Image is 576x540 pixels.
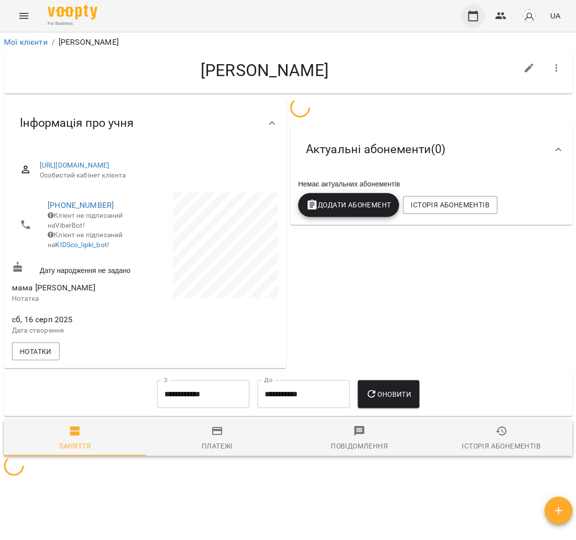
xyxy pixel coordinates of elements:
[12,60,517,81] h4: [PERSON_NAME]
[59,440,91,451] div: Заняття
[462,440,540,451] div: Історія абонементів
[546,6,564,25] button: UA
[202,440,233,451] div: Платежі
[4,97,286,149] div: Інформація про учня
[48,231,123,249] span: Клієнт не підписаний на !
[522,9,536,23] img: avatar_s.png
[12,4,36,28] button: Menu
[290,124,572,175] div: Актуальні абонементи(0)
[550,10,560,21] span: UA
[12,325,143,335] p: Дата створення
[12,283,95,292] span: мама [PERSON_NAME]
[403,196,497,214] button: Історія абонементів
[358,380,419,408] button: Оновити
[12,294,143,304] p: Нотатка
[4,36,572,48] nav: breadcrumb
[4,37,48,47] a: Мої клієнти
[306,199,391,211] span: Додати Абонемент
[365,388,411,400] span: Оновити
[48,211,123,229] span: Клієнт не підписаний на ViberBot!
[48,20,97,27] span: For Business
[59,36,119,48] p: [PERSON_NAME]
[20,115,134,131] span: Інформація про учня
[296,177,566,191] div: Немає актуальних абонементів
[331,440,388,451] div: Повідомлення
[48,5,97,19] img: Voopty Logo
[12,314,143,326] span: сб, 16 серп 2025
[411,199,489,211] span: Історія абонементів
[48,200,114,210] a: [PHONE_NUMBER]
[298,193,399,217] button: Додати Абонемент
[12,342,60,360] button: Нотатки
[306,142,445,157] span: Актуальні абонементи ( 0 )
[55,241,107,249] a: KIDSco_lipki_bot
[40,161,110,169] a: [URL][DOMAIN_NAME]
[40,171,270,180] span: Особистий кабінет клієнта
[10,259,145,277] div: Дату народження не задано
[52,36,55,48] li: /
[20,345,52,357] span: Нотатки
